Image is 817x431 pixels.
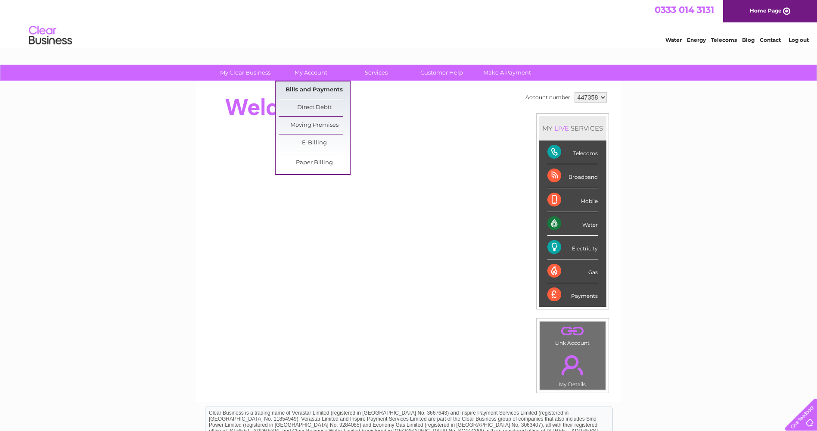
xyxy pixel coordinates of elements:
[279,99,350,116] a: Direct Debit
[547,236,598,259] div: Electricity
[28,22,72,49] img: logo.png
[542,324,603,339] a: .
[523,90,572,105] td: Account number
[547,141,598,164] div: Telecoms
[547,259,598,283] div: Gas
[472,65,543,81] a: Make A Payment
[547,212,598,236] div: Water
[542,350,603,380] a: .
[275,65,346,81] a: My Account
[547,164,598,188] div: Broadband
[789,37,809,43] a: Log out
[711,37,737,43] a: Telecoms
[655,4,714,15] a: 0333 014 3131
[539,321,606,348] td: Link Account
[210,65,281,81] a: My Clear Business
[341,65,412,81] a: Services
[760,37,781,43] a: Contact
[279,81,350,99] a: Bills and Payments
[742,37,755,43] a: Blog
[205,5,612,42] div: Clear Business is a trading name of Verastar Limited (registered in [GEOGRAPHIC_DATA] No. 3667643...
[279,117,350,134] a: Moving Premises
[406,65,477,81] a: Customer Help
[539,116,606,141] div: MY SERVICES
[687,37,706,43] a: Energy
[539,348,606,390] td: My Details
[665,37,682,43] a: Water
[547,283,598,306] div: Payments
[547,188,598,212] div: Mobile
[279,134,350,152] a: E-Billing
[553,124,571,132] div: LIVE
[279,154,350,172] a: Paper Billing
